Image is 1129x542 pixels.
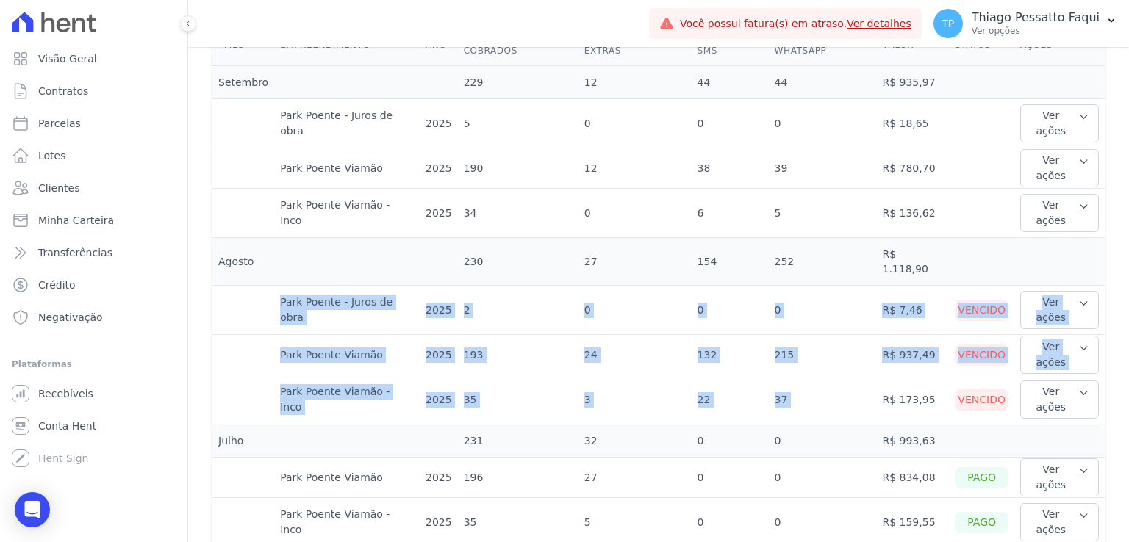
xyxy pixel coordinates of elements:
td: R$ 7,46 [876,286,949,335]
td: R$ 780,70 [876,148,949,189]
td: Park Poente Viamão [274,148,420,189]
td: R$ 1.118,90 [876,238,949,286]
td: 2025 [420,458,458,498]
td: 0 [692,286,769,335]
td: 32 [578,424,692,458]
td: 196 [458,458,578,498]
td: 0 [578,189,692,238]
button: Ver ações [1020,336,1099,374]
button: Ver ações [1020,149,1099,187]
td: R$ 834,08 [876,458,949,498]
td: R$ 993,63 [876,424,949,458]
a: Crédito [6,270,182,300]
p: Ver opções [972,25,1100,37]
span: Conta Hent [38,419,96,433]
td: Park Poente Viamão - Inco [274,189,420,238]
span: Parcelas [38,116,81,131]
a: Recebíveis [6,379,182,408]
span: Recebíveis [38,386,93,401]
td: 12 [578,66,692,99]
a: Transferências [6,238,182,267]
td: Park Poente Viamão [274,458,420,498]
td: 0 [769,458,877,498]
td: Park Poente Viamão [274,335,420,375]
td: 252 [769,238,877,286]
td: 0 [769,286,877,335]
a: Parcelas [6,109,182,138]
a: Ver detalhes [847,18,911,29]
td: 2025 [420,189,458,238]
td: 2025 [420,99,458,148]
td: 39 [769,148,877,189]
a: Lotes [6,141,182,170]
div: Open Intercom Messenger [15,492,50,527]
td: Setembro [212,66,274,99]
td: 24 [578,335,692,375]
td: 132 [692,335,769,375]
td: 35 [458,375,578,424]
td: 44 [769,66,877,99]
div: Vencido [955,389,1008,411]
td: 27 [578,238,692,286]
td: 0 [769,99,877,148]
td: 0 [578,286,692,335]
span: Contratos [38,84,88,98]
td: Park Poente - Juros de obra [274,286,420,335]
p: Thiago Pessatto Faqui [972,10,1100,25]
td: 215 [769,335,877,375]
td: Julho [212,424,274,458]
span: Transferências [38,245,112,260]
td: R$ 935,97 [876,66,949,99]
button: Ver ações [1020,503,1099,541]
div: Pago [955,512,1008,533]
td: 2025 [420,286,458,335]
td: 193 [458,335,578,375]
td: 229 [458,66,578,99]
a: Negativação [6,303,182,332]
td: 38 [692,148,769,189]
button: Ver ações [1020,291,1099,329]
span: Visão Geral [38,51,97,66]
span: TP [942,18,954,29]
td: 37 [769,375,877,424]
td: R$ 937,49 [876,335,949,375]
td: R$ 136,62 [876,189,949,238]
td: Agosto [212,238,274,286]
td: 3 [578,375,692,424]
div: Plataformas [12,355,176,373]
button: Ver ações [1020,104,1099,142]
td: Park Poente Viamão - Inco [274,375,420,424]
td: 2025 [420,335,458,375]
a: Conta Hent [6,411,182,441]
td: R$ 18,65 [876,99,949,148]
button: Ver ações [1020,194,1099,232]
td: 34 [458,189,578,238]
a: Minha Carteira [6,206,182,235]
span: Minha Carteira [38,213,114,228]
td: 190 [458,148,578,189]
td: 6 [692,189,769,238]
td: 230 [458,238,578,286]
td: 44 [692,66,769,99]
td: 0 [692,424,769,458]
td: 2 [458,286,578,335]
td: 154 [692,238,769,286]
td: 231 [458,424,578,458]
td: 27 [578,458,692,498]
td: 2025 [420,375,458,424]
td: 2025 [420,148,458,189]
td: 5 [458,99,578,148]
span: Negativação [38,310,103,325]
span: Clientes [38,181,79,195]
td: 0 [578,99,692,148]
td: 5 [769,189,877,238]
a: Visão Geral [6,44,182,73]
span: Crédito [38,278,76,292]
div: Pago [955,467,1008,488]
span: Lotes [38,148,66,163]
button: TP Thiago Pessatto Faqui Ver opções [922,3,1129,44]
td: 0 [769,424,877,458]
td: 12 [578,148,692,189]
button: Ver ações [1020,380,1099,419]
span: Você possui fatura(s) em atraso. [680,16,911,32]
